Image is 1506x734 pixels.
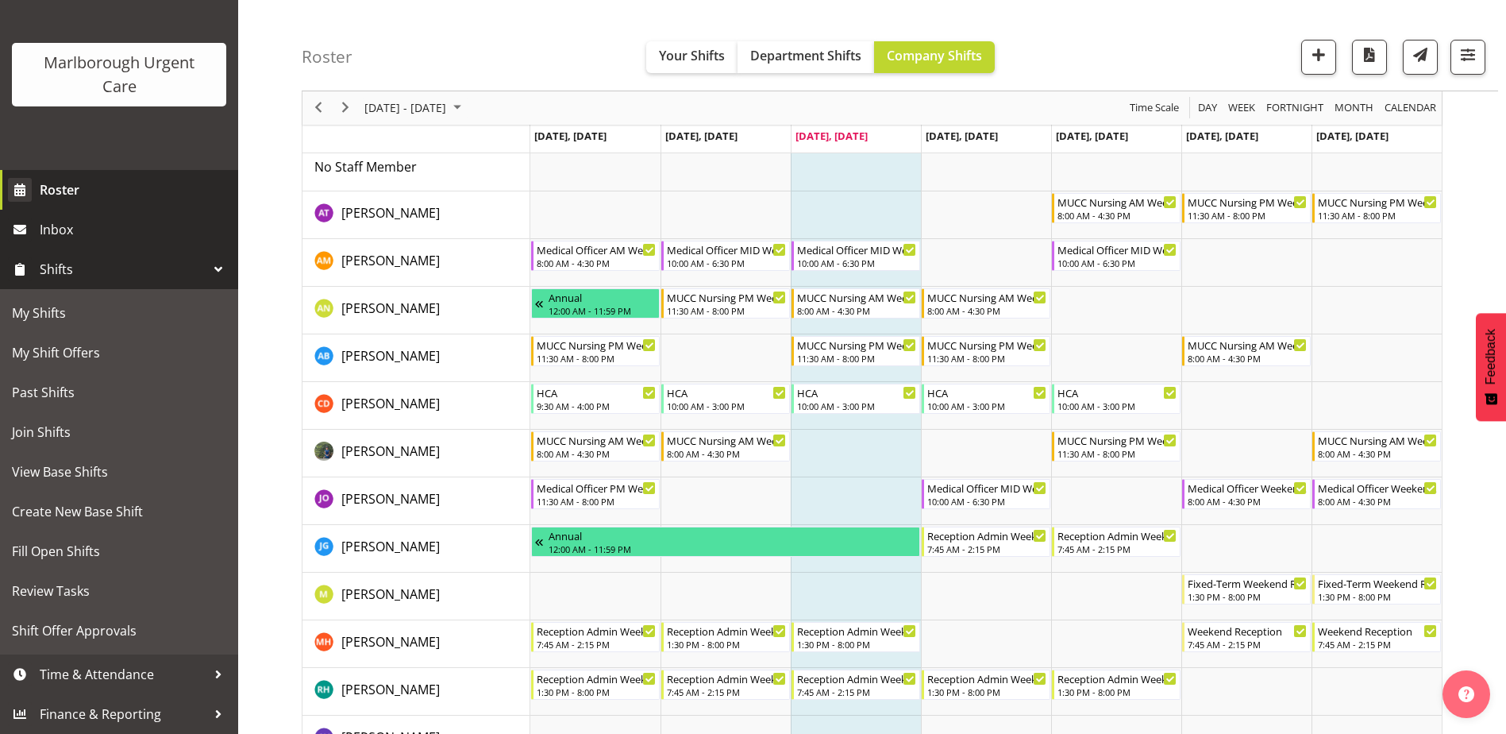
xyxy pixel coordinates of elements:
[1188,495,1307,508] div: 8:00 AM - 4:30 PM
[1318,623,1437,639] div: Weekend Reception
[927,384,1046,400] div: HCA
[4,293,234,333] a: My Shifts
[1057,384,1177,400] div: HCA
[341,442,440,460] span: [PERSON_NAME]
[1312,479,1441,509] div: Jenny O'Donnell"s event - Medical Officer Weekends Begin From Sunday, September 21, 2025 at 8:00:...
[12,341,226,365] span: My Shift Offers
[927,686,1046,698] div: 1:30 PM - 8:00 PM
[667,686,786,698] div: 7:45 AM - 2:15 PM
[1318,447,1437,460] div: 8:00 AM - 4:30 PM
[4,492,234,531] a: Create New Base Shift
[302,573,530,620] td: Margie Vuto resource
[661,241,790,271] div: Alexandra Madigan"s event - Medical Officer MID Weekday Begin From Tuesday, September 16, 2025 at...
[1057,686,1177,698] div: 1:30 PM - 8:00 PM
[341,585,440,603] span: [PERSON_NAME]
[797,400,916,412] div: 10:00 AM - 3:00 PM
[531,527,920,557] div: Josephine Godinez"s event - Annual Begin From Saturday, September 13, 2025 at 12:00:00 AM GMT+12:...
[537,495,656,508] div: 11:30 AM - 8:00 PM
[341,204,440,222] span: [PERSON_NAME]
[1484,329,1498,384] span: Feedback
[1188,480,1307,496] div: Medical Officer Weekends
[549,289,656,305] div: Annual
[667,257,786,269] div: 10:00 AM - 6:30 PM
[341,251,440,270] a: [PERSON_NAME]
[1312,193,1441,223] div: Agnes Tyson"s event - MUCC Nursing PM Weekends Begin From Sunday, September 21, 2025 at 11:30:00 ...
[1312,574,1441,605] div: Margie Vuto"s event - Fixed-Term Weekend Reception Begin From Sunday, September 21, 2025 at 1:30:...
[12,500,226,523] span: Create New Base Shift
[1182,479,1311,509] div: Jenny O'Donnell"s event - Medical Officer Weekends Begin From Saturday, September 20, 2025 at 8:0...
[362,99,468,118] button: September 2025
[1226,99,1258,118] button: Timeline Week
[4,373,234,412] a: Past Shifts
[927,527,1046,543] div: Reception Admin Weekday AM
[1182,336,1311,366] div: Andrew Brooks"s event - MUCC Nursing AM Weekends Begin From Saturday, September 20, 2025 at 8:00:...
[1052,193,1181,223] div: Agnes Tyson"s event - MUCC Nursing AM Weekday Begin From Friday, September 19, 2025 at 8:00:00 AM...
[1052,527,1181,557] div: Josephine Godinez"s event - Reception Admin Weekday AM Begin From Friday, September 19, 2025 at 7...
[4,571,234,611] a: Review Tasks
[40,218,230,241] span: Inbox
[667,400,786,412] div: 10:00 AM - 3:00 PM
[531,241,660,271] div: Alexandra Madigan"s event - Medical Officer AM Weekday Begin From Monday, September 15, 2025 at 8...
[1458,686,1474,702] img: help-xxl-2.png
[4,412,234,452] a: Join Shifts
[661,288,790,319] div: Alysia Newman-Woods"s event - MUCC Nursing PM Weekday Begin From Tuesday, September 16, 2025 at 1...
[797,337,916,353] div: MUCC Nursing PM Weekday
[531,479,660,509] div: Jenny O'Donnell"s event - Medical Officer PM Weekday Begin From Monday, September 15, 2025 at 11:...
[927,495,1046,508] div: 10:00 AM - 6:30 PM
[537,241,656,257] div: Medical Officer AM Weekday
[1182,574,1311,605] div: Margie Vuto"s event - Fixed-Term Weekend Reception Begin From Saturday, September 20, 2025 at 1:3...
[1188,194,1307,210] div: MUCC Nursing PM Weekends
[1057,194,1177,210] div: MUCC Nursing AM Weekday
[927,400,1046,412] div: 10:00 AM - 3:00 PM
[302,620,530,668] td: Margret Hall resource
[302,334,530,382] td: Andrew Brooks resource
[1188,337,1307,353] div: MUCC Nursing AM Weekends
[922,384,1050,414] div: Cordelia Davies"s event - HCA Begin From Thursday, September 18, 2025 at 10:00:00 AM GMT+12:00 En...
[792,288,920,319] div: Alysia Newman-Woods"s event - MUCC Nursing AM Weekday Begin From Wednesday, September 17, 2025 at...
[922,670,1050,700] div: Rochelle Harris"s event - Reception Admin Weekday PM Begin From Thursday, September 18, 2025 at 1...
[659,47,725,64] span: Your Shifts
[341,203,440,222] a: [PERSON_NAME]
[1318,638,1437,651] div: 7:45 AM - 2:15 PM
[4,531,234,571] a: Fill Open Shifts
[667,304,786,317] div: 11:30 AM - 8:00 PM
[927,670,1046,686] div: Reception Admin Weekday PM
[1057,447,1177,460] div: 11:30 AM - 8:00 PM
[531,670,660,700] div: Rochelle Harris"s event - Reception Admin Weekday PM Begin From Monday, September 15, 2025 at 1:3...
[667,432,786,448] div: MUCC Nursing AM Weekday
[335,99,356,118] button: Next
[12,420,226,444] span: Join Shifts
[537,384,656,400] div: HCA
[302,287,530,334] td: Alysia Newman-Woods resource
[341,347,440,365] span: [PERSON_NAME]
[1265,99,1325,118] span: Fortnight
[1383,99,1438,118] span: calendar
[537,447,656,460] div: 8:00 AM - 4:30 PM
[1052,384,1181,414] div: Cordelia Davies"s event - HCA Begin From Friday, September 19, 2025 at 10:00:00 AM GMT+12:00 Ends...
[1403,40,1438,75] button: Send a list of all shifts for the selected filtered period to all rostered employees.
[927,337,1046,353] div: MUCC Nursing PM Weekday
[28,51,210,99] div: Marlborough Urgent Care
[738,41,874,73] button: Department Shifts
[797,352,916,365] div: 11:30 AM - 8:00 PM
[1052,241,1181,271] div: Alexandra Madigan"s event - Medical Officer MID Weekday Begin From Friday, September 19, 2025 at ...
[305,91,332,125] div: previous period
[537,257,656,269] div: 8:00 AM - 4:30 PM
[1318,575,1437,591] div: Fixed-Term Weekend Reception
[1186,129,1258,143] span: [DATE], [DATE]
[531,288,660,319] div: Alysia Newman-Woods"s event - Annual Begin From Monday, September 8, 2025 at 12:00:00 AM GMT+12:0...
[661,622,790,652] div: Margret Hall"s event - Reception Admin Weekday PM Begin From Tuesday, September 16, 2025 at 1:30:...
[1318,209,1437,222] div: 11:30 AM - 8:00 PM
[661,384,790,414] div: Cordelia Davies"s event - HCA Begin From Tuesday, September 16, 2025 at 10:00:00 AM GMT+12:00 End...
[302,525,530,573] td: Josephine Godinez resource
[1052,670,1181,700] div: Rochelle Harris"s event - Reception Admin Weekday PM Begin From Friday, September 19, 2025 at 1:3...
[12,460,226,484] span: View Base Shifts
[1316,129,1389,143] span: [DATE], [DATE]
[531,384,660,414] div: Cordelia Davies"s event - HCA Begin From Monday, September 15, 2025 at 9:30:00 AM GMT+12:00 Ends ...
[341,442,440,461] a: [PERSON_NAME]
[1318,590,1437,603] div: 1:30 PM - 8:00 PM
[1188,638,1307,651] div: 7:45 AM - 2:15 PM
[537,400,656,412] div: 9:30 AM - 4:00 PM
[667,289,786,305] div: MUCC Nursing PM Weekday
[534,129,607,143] span: [DATE], [DATE]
